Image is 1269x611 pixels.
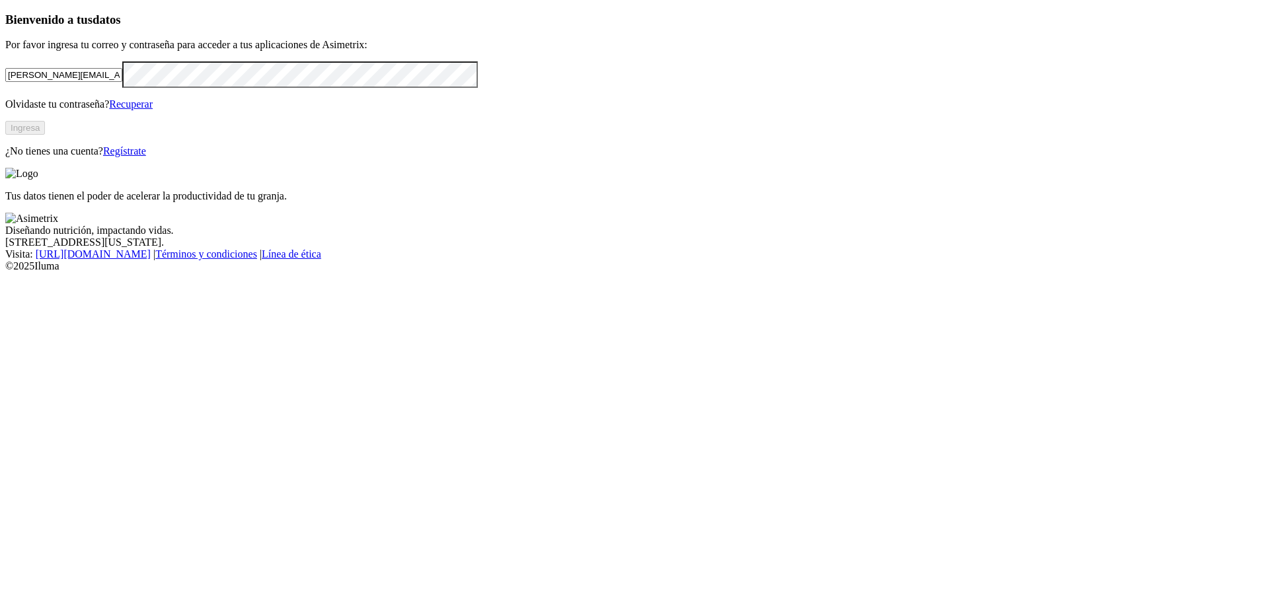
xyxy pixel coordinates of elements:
span: datos [93,13,121,26]
a: Recuperar [109,98,153,110]
a: Términos y condiciones [155,248,257,260]
input: Tu correo [5,68,122,82]
div: Visita : | | [5,248,1264,260]
img: Asimetrix [5,213,58,225]
a: [URL][DOMAIN_NAME] [36,248,151,260]
p: ¿No tienes una cuenta? [5,145,1264,157]
img: Logo [5,168,38,180]
button: Ingresa [5,121,45,135]
p: Por favor ingresa tu correo y contraseña para acceder a tus aplicaciones de Asimetrix: [5,39,1264,51]
a: Línea de ética [262,248,321,260]
div: © 2025 Iluma [5,260,1264,272]
p: Olvidaste tu contraseña? [5,98,1264,110]
div: [STREET_ADDRESS][US_STATE]. [5,236,1264,248]
p: Tus datos tienen el poder de acelerar la productividad de tu granja. [5,190,1264,202]
div: Diseñando nutrición, impactando vidas. [5,225,1264,236]
h3: Bienvenido a tus [5,13,1264,27]
a: Regístrate [103,145,146,157]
